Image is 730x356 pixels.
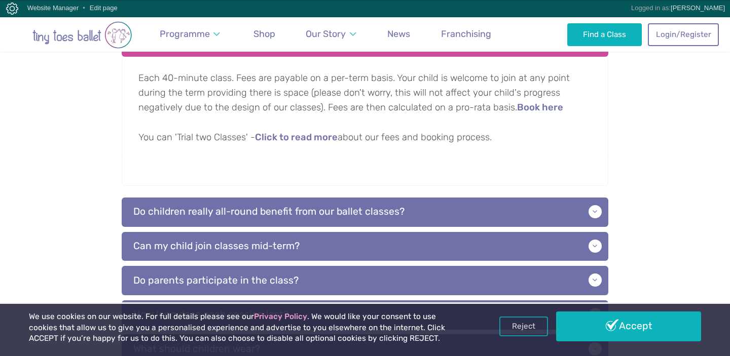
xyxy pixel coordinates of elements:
[29,311,466,344] p: We use cookies on our website. For full details please see our . We would like your consent to us...
[122,266,608,295] p: Do parents participate in the class?
[160,28,210,39] span: Programme
[306,28,346,39] span: Our Story
[122,300,608,330] p: How long does each session last?
[436,23,496,46] a: Franchising
[6,3,18,15] img: Copper Bay Digital CMS
[301,23,361,46] a: Our Story
[254,312,307,321] a: Privacy Policy
[122,197,608,227] p: Do children really all-round benefit from our ballet classes?
[671,4,725,12] a: [PERSON_NAME]
[90,4,118,12] a: Edit page
[387,28,410,39] span: News
[648,23,719,46] a: Login/Register
[11,16,153,52] a: Go to home page
[556,311,701,341] a: Accept
[122,57,608,162] p: Each 40-minute class. Fees are payable on a per-term basis. Your child is welcome to join at any ...
[383,23,415,46] a: News
[27,4,79,12] a: Website Manager
[253,28,275,39] span: Shop
[249,23,280,46] a: Shop
[499,317,548,336] a: Reject
[631,1,725,16] div: Logged in as:
[122,232,608,261] p: Can my child join classes mid-term?
[11,21,153,49] img: tiny toes ballet
[441,28,491,39] span: Franchising
[155,23,225,46] a: Programme
[567,23,642,46] a: Find a Class
[517,103,563,113] a: Book here
[255,133,338,143] a: Click to read more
